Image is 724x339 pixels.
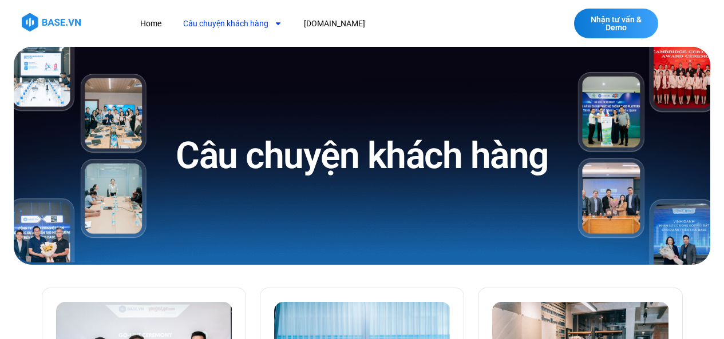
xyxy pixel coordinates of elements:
nav: Menu [132,13,516,34]
a: Câu chuyện khách hàng [175,13,291,34]
span: Nhận tư vấn & Demo [585,15,647,31]
h1: Câu chuyện khách hàng [176,132,548,180]
a: Home [132,13,170,34]
a: Nhận tư vấn & Demo [574,9,658,38]
a: [DOMAIN_NAME] [295,13,374,34]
